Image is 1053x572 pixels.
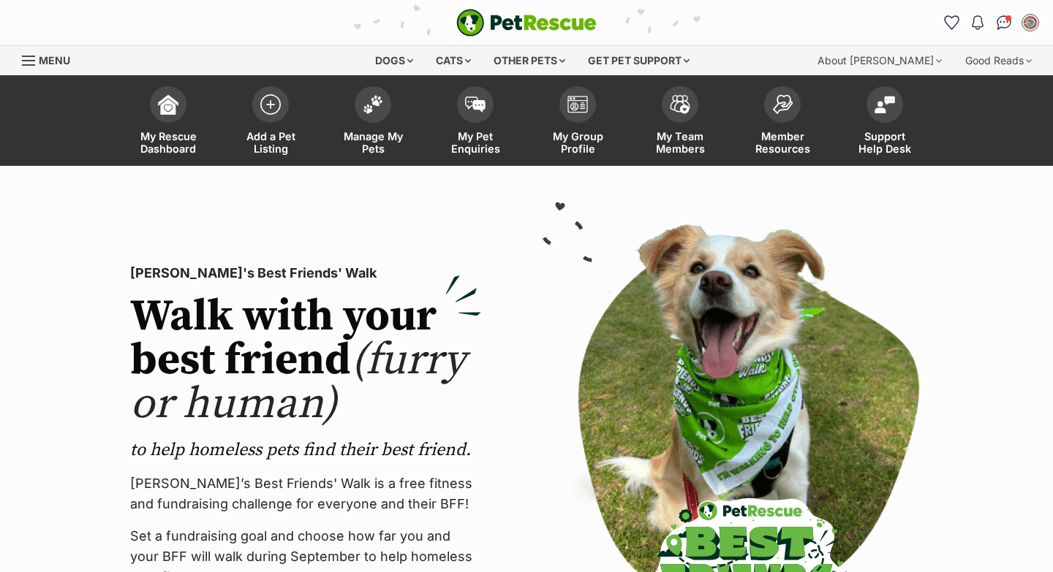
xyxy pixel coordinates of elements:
span: Member Resources [750,130,815,155]
span: My Team Members [647,130,713,155]
ul: Account quick links [940,11,1042,34]
img: notifications-46538b983faf8c2785f20acdc204bb7945ddae34d4c08c2a6579f10ce5e182be.svg [972,15,984,30]
div: Other pets [483,46,575,75]
div: Get pet support [578,46,700,75]
p: to help homeless pets find their best friend. [130,438,481,462]
span: Add a Pet Listing [238,130,303,155]
img: logo-e224e6f780fb5917bec1dbf3a21bbac754714ae5b6737aabdf751b685950b380.svg [456,9,597,37]
span: Manage My Pets [340,130,406,155]
a: Support Help Desk [834,79,936,166]
a: My Rescue Dashboard [117,79,219,166]
a: PetRescue [456,9,597,37]
a: My Group Profile [526,79,629,166]
a: Manage My Pets [322,79,424,166]
img: help-desk-icon-fdf02630f3aa405de69fd3d07c3f3aa587a6932b1a1747fa1d2bba05be0121f9.svg [875,96,895,113]
h2: Walk with your best friend [130,295,481,427]
span: My Rescue Dashboard [135,130,201,155]
img: manage-my-pets-icon-02211641906a0b7f246fdf0571729dbe1e7629f14944591b6c1af311fb30b64b.svg [363,95,383,114]
img: group-profile-icon-3fa3cf56718a62981997c0bc7e787c4b2cf8bcc04b72c1350f741eb67cf2f40e.svg [567,96,588,113]
span: (furry or human) [130,333,466,432]
img: pet-enquiries-icon-7e3ad2cf08bfb03b45e93fb7055b45f3efa6380592205ae92323e6603595dc1f.svg [465,96,486,113]
p: [PERSON_NAME]’s Best Friends' Walk is a free fitness and fundraising challenge for everyone and t... [130,473,481,514]
div: Cats [426,46,481,75]
img: add-pet-listing-icon-0afa8454b4691262ce3f59096e99ab1cd57d4a30225e0717b998d2c9b9846f56.svg [260,94,281,115]
span: Menu [39,54,70,66]
button: Notifications [966,11,989,34]
a: Favourites [940,11,963,34]
a: Add a Pet Listing [219,79,322,166]
img: team-members-icon-5396bd8760b3fe7c0b43da4ab00e1e3bb1a5d9ba89233759b79545d2d3fc5d0d.svg [670,95,690,114]
div: Good Reads [955,46,1042,75]
p: [PERSON_NAME]'s Best Friends' Walk [130,263,481,283]
a: My Team Members [629,79,731,166]
button: My account [1019,11,1042,34]
div: Dogs [365,46,423,75]
img: chat-41dd97257d64d25036548639549fe6c8038ab92f7586957e7f3b1b290dea8141.svg [997,15,1012,30]
a: My Pet Enquiries [424,79,526,166]
span: My Pet Enquiries [442,130,508,155]
a: Menu [22,46,80,72]
div: About [PERSON_NAME] [807,46,952,75]
span: Support Help Desk [852,130,918,155]
img: dashboard-icon-eb2f2d2d3e046f16d808141f083e7271f6b2e854fb5c12c21221c1fb7104beca.svg [158,94,178,115]
img: member-resources-icon-8e73f808a243e03378d46382f2149f9095a855e16c252ad45f914b54edf8863c.svg [772,94,793,114]
a: Conversations [992,11,1016,34]
a: Member Resources [731,79,834,166]
img: Arrabella Dee profile pic [1023,15,1038,30]
span: My Group Profile [545,130,611,155]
